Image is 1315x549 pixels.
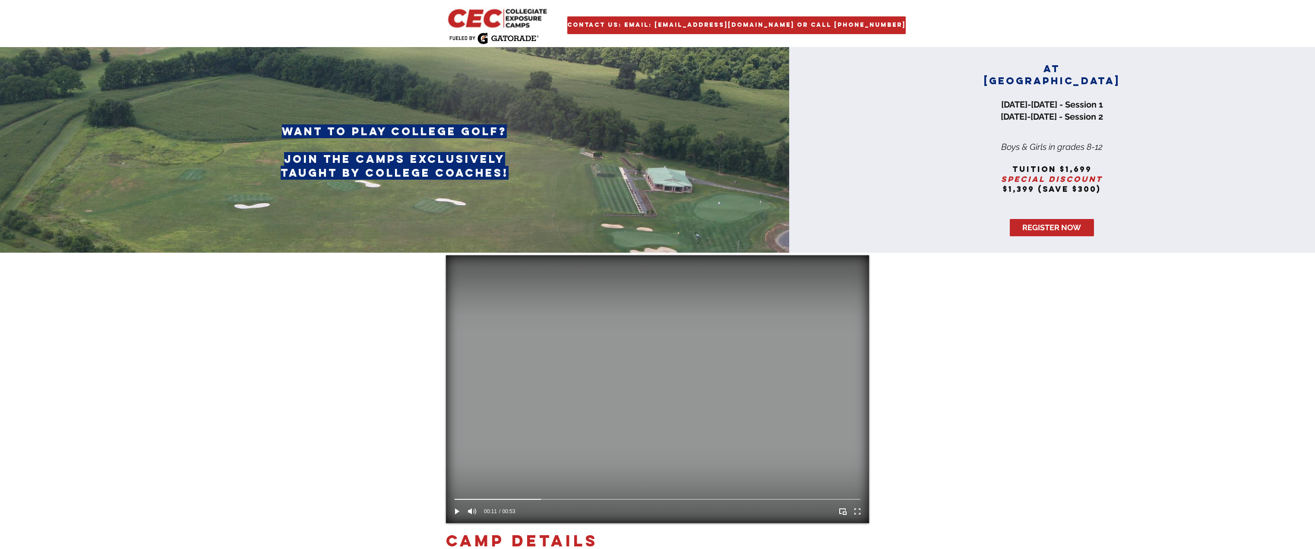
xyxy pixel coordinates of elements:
button: Enter full screen [852,506,863,517]
span: join the camps exclusively taught by college coaches! [281,152,509,180]
img: CEC Logo Primary_edited.jpg [446,6,551,29]
span: special discount [1001,174,1103,184]
div: Your Video Title Video Player [446,255,869,523]
button: Play [452,506,463,517]
span: $1,399 (save $300) [1003,184,1101,194]
span: AT [GEOGRAPHIC_DATA] [984,63,1120,87]
span: REGISTER NOW [1022,222,1081,233]
button: Mute [466,506,477,517]
button: Play Picture-in-Picture [837,506,848,517]
a: Contact Us: Email: golf@collegiatecamps.com or Call 954 482 4979 [567,16,906,34]
span: 00:11 [484,509,497,514]
span: [DATE]-[DATE] - Session 1 [DATE]-[DATE] - Session 2 [1001,99,1103,122]
span: Boys & Girls in grades 8-12 [1001,142,1103,152]
span: tuition $1,699 [1012,164,1092,174]
img: Fueled by Gatorade.png [449,32,539,44]
a: REGISTER NOW [1010,219,1094,236]
span: want to play college golf? [282,124,507,138]
span: 00:53 [499,509,515,514]
span: Contact Us: Email: [EMAIL_ADDRESS][DOMAIN_NAME] or Call [PHONE_NUMBER] [567,22,906,29]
